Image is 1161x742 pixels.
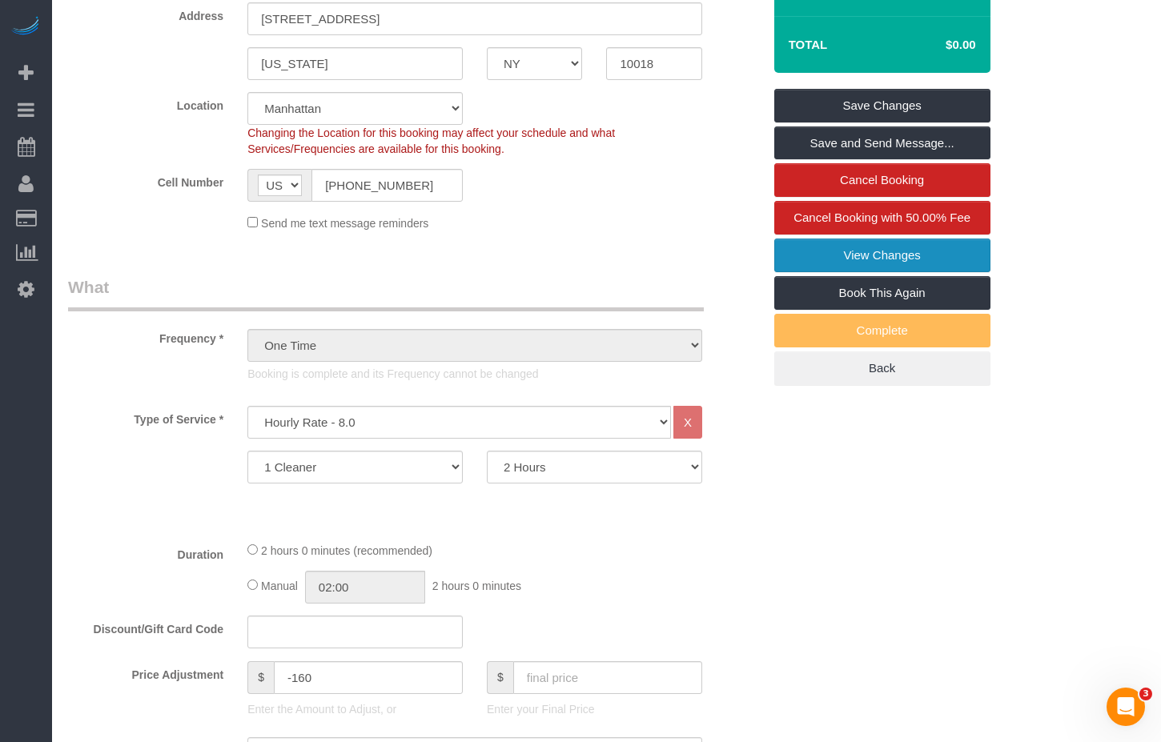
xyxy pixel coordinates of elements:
[247,661,274,694] span: $
[56,406,235,427] label: Type of Service *
[56,169,235,191] label: Cell Number
[774,89,990,122] a: Save Changes
[311,169,463,202] input: Cell Number
[56,616,235,637] label: Discount/Gift Card Code
[774,239,990,272] a: View Changes
[56,661,235,683] label: Price Adjustment
[774,276,990,310] a: Book This Again
[261,217,428,230] span: Send me text message reminders
[487,661,513,694] span: $
[247,366,702,382] p: Booking is complete and its Frequency cannot be changed
[789,38,828,51] strong: Total
[1107,688,1145,726] iframe: Intercom live chat
[56,2,235,24] label: Address
[68,275,704,311] legend: What
[56,325,235,347] label: Frequency *
[793,211,970,224] span: Cancel Booking with 50.00% Fee
[56,92,235,114] label: Location
[56,541,235,563] label: Duration
[606,47,701,80] input: Zip Code
[774,163,990,197] a: Cancel Booking
[432,580,521,592] span: 2 hours 0 minutes
[10,16,42,38] img: Automaid Logo
[774,126,990,160] a: Save and Send Message...
[898,38,975,52] h4: $0.00
[1139,688,1152,700] span: 3
[261,544,432,557] span: 2 hours 0 minutes (recommended)
[247,701,463,717] p: Enter the Amount to Adjust, or
[774,201,990,235] a: Cancel Booking with 50.00% Fee
[487,701,702,717] p: Enter your Final Price
[261,580,298,592] span: Manual
[247,47,463,80] input: City
[513,661,702,694] input: final price
[247,126,615,155] span: Changing the Location for this booking may affect your schedule and what Services/Frequencies are...
[774,351,990,385] a: Back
